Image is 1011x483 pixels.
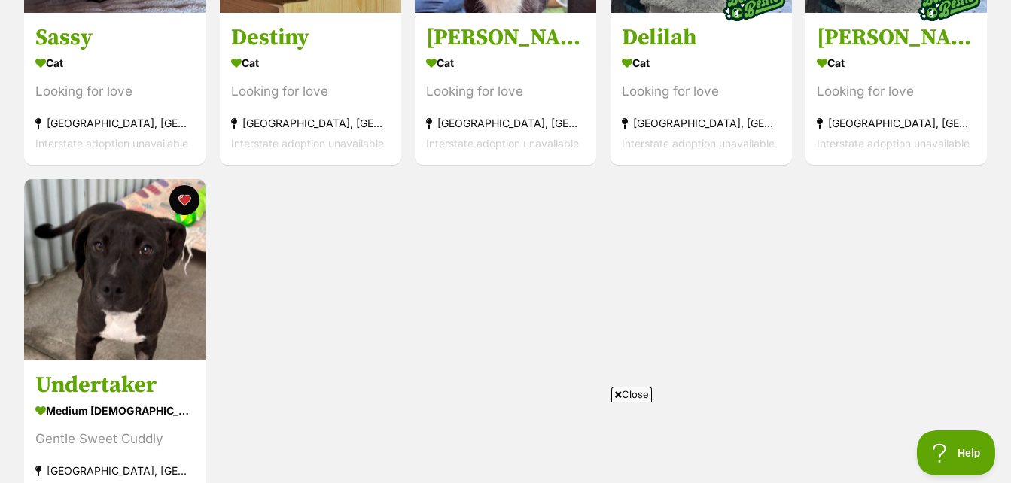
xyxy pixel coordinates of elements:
[220,12,401,165] a: Destiny Cat Looking for love [GEOGRAPHIC_DATA], [GEOGRAPHIC_DATA] Interstate adoption unavailable...
[231,23,390,52] h3: Destiny
[24,12,206,165] a: Sassy Cat Looking for love [GEOGRAPHIC_DATA], [GEOGRAPHIC_DATA] Interstate adoption unavailable f...
[817,137,970,150] span: Interstate adoption unavailable
[35,113,194,133] div: [GEOGRAPHIC_DATA], [GEOGRAPHIC_DATA]
[426,23,585,52] h3: [PERSON_NAME]
[426,81,585,102] div: Looking for love
[35,137,188,150] span: Interstate adoption unavailable
[35,81,194,102] div: Looking for love
[35,399,194,421] div: medium [DEMOGRAPHIC_DATA] Dog
[622,23,781,52] h3: Delilah
[805,12,987,165] a: [PERSON_NAME] Cat Looking for love [GEOGRAPHIC_DATA], [GEOGRAPHIC_DATA] Interstate adoption unava...
[426,52,585,74] div: Cat
[817,52,976,74] div: Cat
[622,52,781,74] div: Cat
[231,113,390,133] div: [GEOGRAPHIC_DATA], [GEOGRAPHIC_DATA]
[231,137,384,150] span: Interstate adoption unavailable
[917,430,996,475] iframe: Help Scout Beacon - Open
[415,12,596,165] a: [PERSON_NAME] Cat Looking for love [GEOGRAPHIC_DATA], [GEOGRAPHIC_DATA] Interstate adoption unava...
[426,113,585,133] div: [GEOGRAPHIC_DATA], [GEOGRAPHIC_DATA]
[817,23,976,52] h3: [PERSON_NAME]
[611,387,652,402] span: Close
[622,137,775,150] span: Interstate adoption unavailable
[611,12,792,165] a: Delilah Cat Looking for love [GEOGRAPHIC_DATA], [GEOGRAPHIC_DATA] Interstate adoption unavailable...
[817,113,976,133] div: [GEOGRAPHIC_DATA], [GEOGRAPHIC_DATA]
[169,185,199,215] button: favourite
[231,52,390,74] div: Cat
[35,429,194,449] div: Gentle Sweet Cuddly
[622,81,781,102] div: Looking for love
[426,137,579,150] span: Interstate adoption unavailable
[35,371,194,399] h3: Undertaker
[141,408,871,475] iframe: Advertisement
[35,23,194,52] h3: Sassy
[817,81,976,102] div: Looking for love
[622,113,781,133] div: [GEOGRAPHIC_DATA], [GEOGRAPHIC_DATA]
[24,179,206,360] img: Undertaker
[35,52,194,74] div: Cat
[35,460,194,481] div: [GEOGRAPHIC_DATA], [GEOGRAPHIC_DATA]
[231,81,390,102] div: Looking for love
